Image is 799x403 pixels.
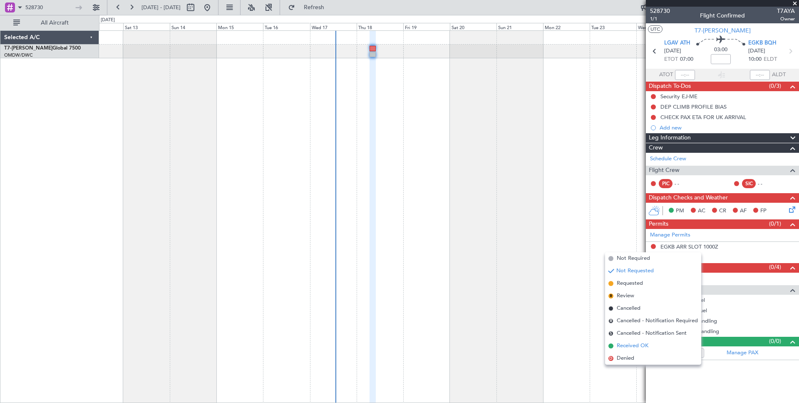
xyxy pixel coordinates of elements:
[769,337,781,346] span: (0/0)
[719,207,726,215] span: CR
[617,254,650,263] span: Not Required
[748,39,777,47] span: EGKB BQH
[496,23,543,30] div: Sun 21
[590,23,636,30] div: Tue 23
[695,26,751,35] span: T7-[PERSON_NAME]
[141,4,181,11] span: [DATE] - [DATE]
[170,23,216,30] div: Sun 14
[769,263,781,271] span: (0/4)
[543,23,590,30] div: Mon 22
[617,342,648,350] span: Received OK
[760,207,767,215] span: FP
[617,329,687,338] span: Cancelled - Notification Sent
[650,7,670,15] span: 528730
[660,254,795,261] div: Add new
[608,356,613,361] span: D
[310,23,357,30] div: Wed 17
[727,349,758,357] a: Manage PAX
[700,11,745,20] div: Flight Confirmed
[660,93,697,100] div: Security EJ-ME
[617,304,640,313] span: Cancelled
[659,71,673,79] span: ATOT
[4,46,52,51] span: T7-[PERSON_NAME]
[608,331,613,336] span: S
[664,39,690,47] span: LGAV ATH
[297,5,332,10] span: Refresh
[616,267,654,275] span: Not Requested
[758,180,777,187] div: - -
[450,23,496,30] div: Sat 20
[748,55,762,64] span: 10:00
[769,219,781,228] span: (0/1)
[659,179,672,188] div: PIC
[216,23,263,30] div: Mon 15
[777,7,795,15] span: T7AYA
[9,16,90,30] button: All Aircraft
[25,1,72,14] input: Trip Number
[649,166,680,175] span: Flight Crew
[357,23,403,30] div: Thu 18
[680,55,693,64] span: 07:00
[649,82,691,91] span: Dispatch To-Dos
[617,279,643,288] span: Requested
[648,25,663,33] button: UTC
[714,46,727,54] span: 03:00
[636,23,683,30] div: Wed 24
[123,23,170,30] div: Sat 13
[4,46,81,51] a: T7-[PERSON_NAME]Global 7500
[650,231,690,239] a: Manage Permits
[101,17,115,24] div: [DATE]
[698,207,705,215] span: AC
[608,294,613,299] span: R
[649,219,668,229] span: Permits
[4,52,33,58] a: OMDW/DWC
[660,124,795,131] div: Add new
[769,82,781,90] span: (0/3)
[660,243,718,250] div: EGKB ARR SLOT 1000Z
[664,55,678,64] span: ETOT
[664,47,681,55] span: [DATE]
[650,155,686,163] a: Schedule Crew
[740,207,747,215] span: AF
[675,180,693,187] div: - -
[77,23,123,30] div: Fri 12
[649,133,691,143] span: Leg Information
[742,179,756,188] div: SIC
[617,354,634,363] span: Denied
[284,1,334,14] button: Refresh
[617,292,634,300] span: Review
[748,47,765,55] span: [DATE]
[649,143,663,153] span: Crew
[676,207,684,215] span: PM
[660,103,727,110] div: DEP CLIMB PROFILE BIAS
[777,15,795,22] span: Owner
[649,193,728,203] span: Dispatch Checks and Weather
[650,15,670,22] span: 1/1
[22,20,88,26] span: All Aircraft
[764,55,777,64] span: ELDT
[660,114,746,121] div: CHECK PAX ETA FOR UK ARRIVAL
[675,70,695,80] input: --:--
[608,318,613,323] span: R
[263,23,310,30] div: Tue 16
[617,317,698,325] span: Cancelled - Notification Required
[403,23,450,30] div: Fri 19
[772,71,786,79] span: ALDT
